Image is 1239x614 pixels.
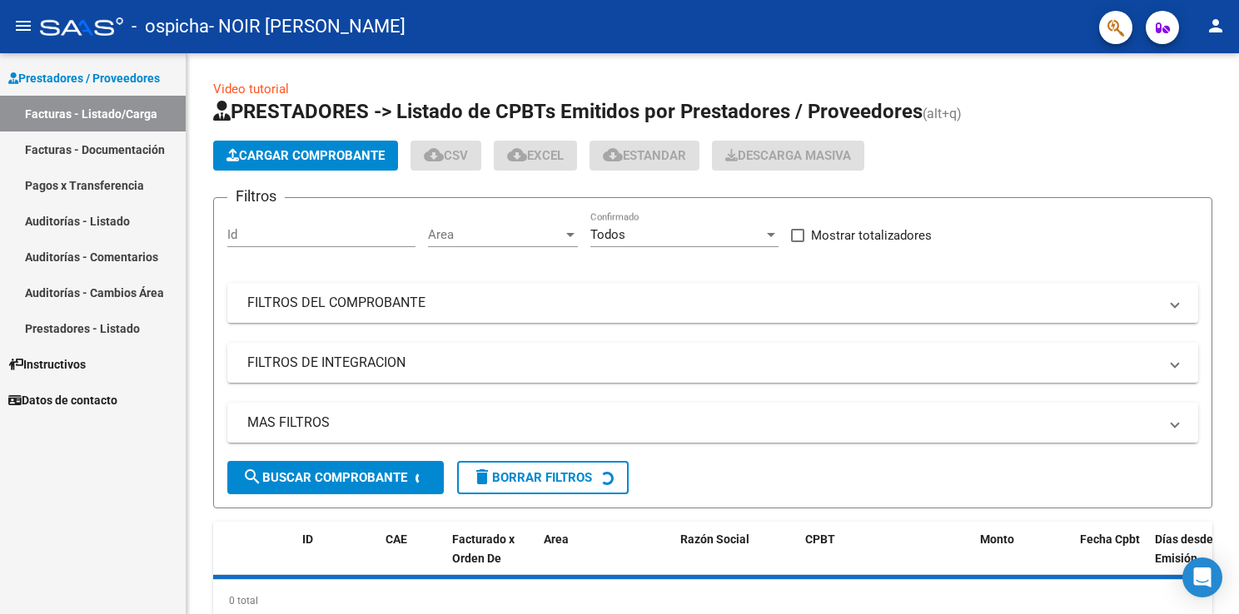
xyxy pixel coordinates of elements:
[973,522,1073,595] datatable-header-cell: Monto
[494,141,577,171] button: EXCEL
[424,145,444,165] mat-icon: cloud_download
[712,141,864,171] button: Descarga Masiva
[805,532,835,546] span: CPBT
[1148,522,1223,595] datatable-header-cell: Días desde Emisión
[247,354,1158,372] mat-panel-title: FILTROS DE INTEGRACION
[725,148,851,163] span: Descarga Masiva
[472,467,492,487] mat-icon: delete
[1155,532,1213,565] span: Días desde Emisión
[132,8,209,45] span: - ospicha
[680,532,749,546] span: Razón Social
[537,522,649,595] datatable-header-cell: Area
[296,522,379,595] datatable-header-cell: ID
[226,148,385,163] span: Cargar Comprobante
[507,148,564,163] span: EXCEL
[590,141,699,171] button: Estandar
[379,522,445,595] datatable-header-cell: CAE
[452,532,515,565] span: Facturado x Orden De
[247,294,1158,312] mat-panel-title: FILTROS DEL COMPROBANTE
[923,106,962,121] span: (alt+q)
[424,148,468,163] span: CSV
[247,413,1158,432] mat-panel-title: MAS FILTROS
[980,532,1014,546] span: Monto
[227,461,444,494] button: Buscar Comprobante
[1073,522,1148,595] datatable-header-cell: Fecha Cpbt
[242,467,262,487] mat-icon: search
[8,355,86,374] span: Instructivos
[544,532,569,546] span: Area
[428,227,563,242] span: Area
[213,100,923,123] span: PRESTADORES -> Listado de CPBTs Emitidos por Prestadores / Proveedores
[445,522,537,595] datatable-header-cell: Facturado x Orden De
[227,283,1198,323] mat-expansion-panel-header: FILTROS DEL COMPROBANTE
[386,532,407,546] span: CAE
[799,522,973,595] datatable-header-cell: CPBT
[13,16,33,36] mat-icon: menu
[590,227,625,242] span: Todos
[227,403,1198,443] mat-expansion-panel-header: MAS FILTROS
[1182,557,1222,597] div: Open Intercom Messenger
[227,185,285,208] h3: Filtros
[457,461,629,494] button: Borrar Filtros
[1206,16,1226,36] mat-icon: person
[302,532,313,546] span: ID
[472,470,592,485] span: Borrar Filtros
[1080,532,1140,546] span: Fecha Cpbt
[674,522,799,595] datatable-header-cell: Razón Social
[209,8,406,45] span: - NOIR [PERSON_NAME]
[411,141,481,171] button: CSV
[8,391,117,409] span: Datos de contacto
[712,141,864,171] app-download-masive: Descarga masiva de comprobantes (adjuntos)
[8,69,160,87] span: Prestadores / Proveedores
[811,225,932,245] span: Mostrar totalizadores
[227,343,1198,383] mat-expansion-panel-header: FILTROS DE INTEGRACION
[603,145,623,165] mat-icon: cloud_download
[213,82,289,97] a: Video tutorial
[603,148,686,163] span: Estandar
[213,141,398,171] button: Cargar Comprobante
[507,145,527,165] mat-icon: cloud_download
[242,470,407,485] span: Buscar Comprobante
